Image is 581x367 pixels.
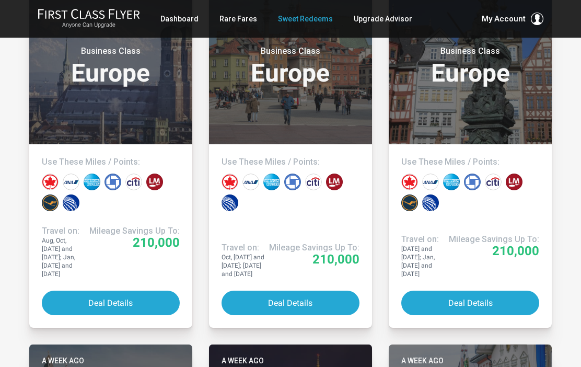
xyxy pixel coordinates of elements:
[42,174,59,190] div: Air Canada miles
[222,355,264,366] time: A week ago
[228,46,353,56] small: Business Class
[38,8,140,29] a: First Class FlyerAnyone Can Upgrade
[464,174,481,190] div: Chase points
[482,13,526,25] span: My Account
[263,174,280,190] div: Amex points
[63,174,79,190] div: All Nippon miles
[125,174,142,190] div: Citi points
[222,291,359,315] button: Deal Details
[278,9,333,28] a: Sweet Redeems
[49,46,173,56] small: Business Class
[482,13,543,25] button: My Account
[219,9,257,28] a: Rare Fares
[401,157,539,167] h4: Use These Miles / Points:
[38,21,140,29] small: Anyone Can Upgrade
[222,157,359,167] h4: Use These Miles / Points:
[42,46,180,86] h3: Europe
[42,194,59,211] div: Lufthansa miles
[284,174,301,190] div: Chase points
[84,174,100,190] div: Amex points
[401,174,418,190] div: Air Canada miles
[401,46,539,86] h3: Europe
[38,8,140,19] img: First Class Flyer
[485,174,502,190] div: Citi points
[422,174,439,190] div: All Nippon miles
[422,194,439,211] div: United miles
[146,174,163,190] div: LifeMiles
[242,174,259,190] div: All Nippon miles
[408,46,532,56] small: Business Class
[42,355,84,366] time: A week ago
[305,174,322,190] div: Citi points
[222,194,238,211] div: United miles
[354,9,412,28] a: Upgrade Advisor
[63,194,79,211] div: United miles
[160,9,199,28] a: Dashboard
[506,174,522,190] div: LifeMiles
[42,291,180,315] button: Deal Details
[222,46,359,86] h3: Europe
[104,174,121,190] div: Chase points
[222,174,238,190] div: Air Canada miles
[443,174,460,190] div: Amex points
[401,355,444,366] time: A week ago
[401,291,539,315] button: Deal Details
[42,157,180,167] h4: Use These Miles / Points:
[326,174,343,190] div: LifeMiles
[401,194,418,211] div: Lufthansa miles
